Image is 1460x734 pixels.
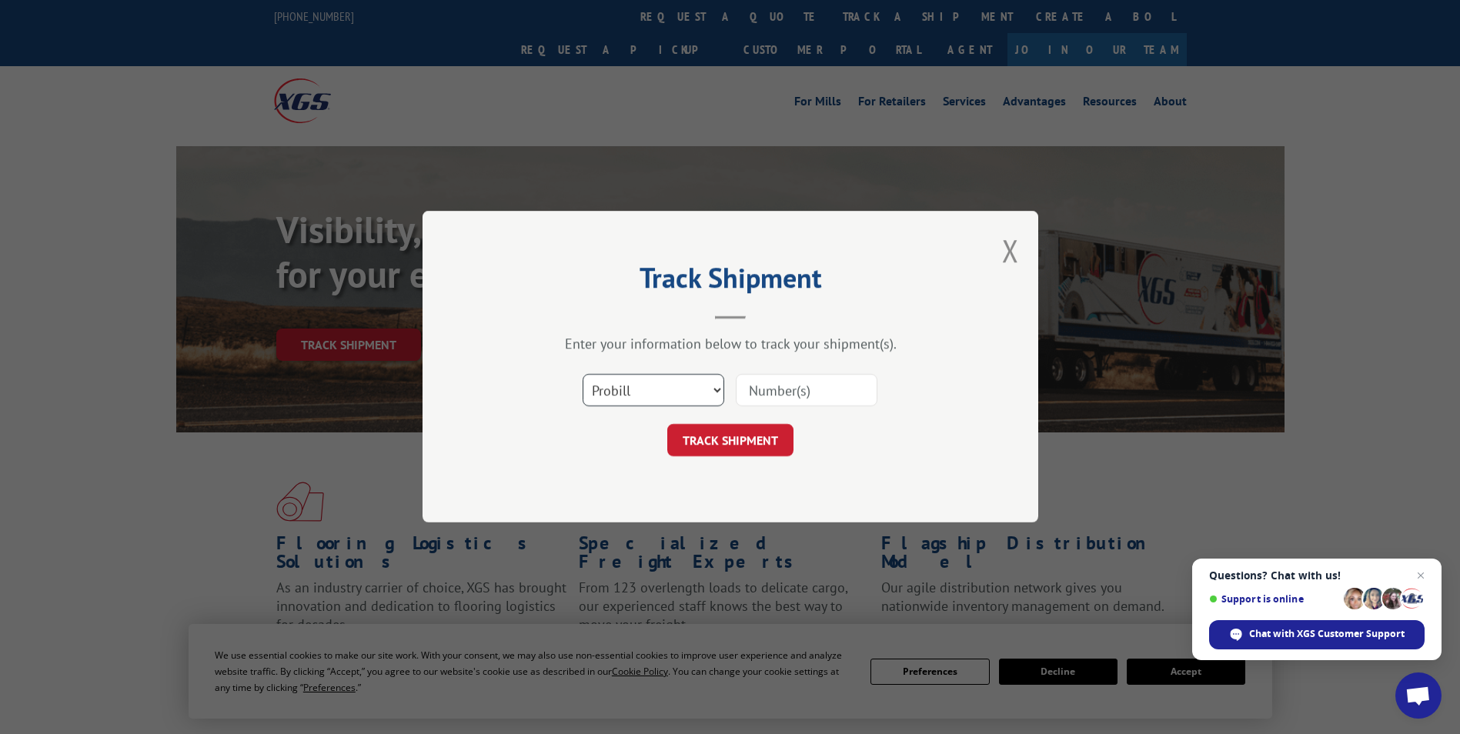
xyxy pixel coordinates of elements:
[499,335,961,353] div: Enter your information below to track your shipment(s).
[1249,627,1405,641] span: Chat with XGS Customer Support
[1412,566,1430,585] span: Close chat
[1002,230,1019,271] button: Close modal
[736,375,877,407] input: Number(s)
[499,267,961,296] h2: Track Shipment
[1209,569,1425,582] span: Questions? Chat with us!
[1209,593,1338,605] span: Support is online
[1209,620,1425,649] div: Chat with XGS Customer Support
[1395,672,1442,719] div: Open chat
[667,425,793,457] button: TRACK SHIPMENT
